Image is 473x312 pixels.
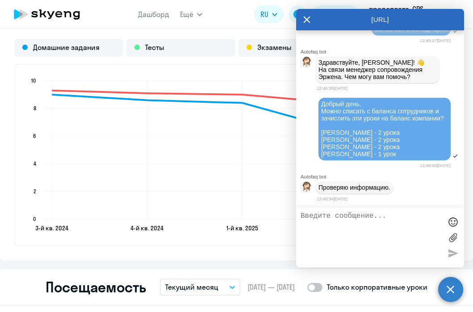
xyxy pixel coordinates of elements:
p: На связи менеджер сопровождения Эржена. Чем могу вам помочь? [318,66,436,80]
text: 6 [33,133,36,139]
text: 1-й кв. 2025 [226,224,258,232]
text: 8 [33,105,36,112]
span: RU [260,9,268,20]
div: Тесты [126,39,235,57]
time: 12:46:36[DATE] [317,86,347,91]
img: bot avatar [301,57,312,70]
time: 12:48:34[DATE] [317,196,347,201]
label: Лимит 10 файлов [446,231,460,244]
text: 10 [31,77,36,84]
text: 2 [33,188,36,195]
p: Здравствуйте, [PERSON_NAME]! 👋 [318,59,436,66]
text: 4 [33,160,36,167]
button: Текущий месяц [160,279,240,295]
button: Балансbalance [312,5,359,23]
p: Только корпоративные уроки [327,282,427,292]
a: Дашборд [138,10,169,19]
p: предоплата, CPS SOLUTIONS OÜ [369,4,452,25]
img: bot avatar [301,182,312,195]
div: Домашние задания [14,39,123,57]
time: 12:48:00[DATE] [420,163,451,168]
div: Autofaq bot [301,49,464,54]
span: Ещё [180,9,193,20]
button: Ещё [180,5,202,23]
h2: Посещаемость [46,278,146,296]
p: Проверяю информацию. [318,184,390,191]
p: Текущий месяц [165,282,218,292]
div: Autofaq bot [301,174,464,179]
text: 0 [33,216,36,222]
text: 3-й кв. 2024 [35,224,68,232]
span: [DATE] — [DATE] [247,282,295,292]
button: предоплата, CPS SOLUTIONS OÜ [364,4,465,25]
time: 12:45:27[DATE] [420,38,451,43]
span: Добрый день. Можно списать с баланса сотрудников и зачислить эти уроки на баланс компании? [PERSO... [321,100,445,158]
text: 4-й кв. 2024 [130,224,163,232]
button: RU [254,5,284,23]
div: Экзамены [239,39,347,57]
